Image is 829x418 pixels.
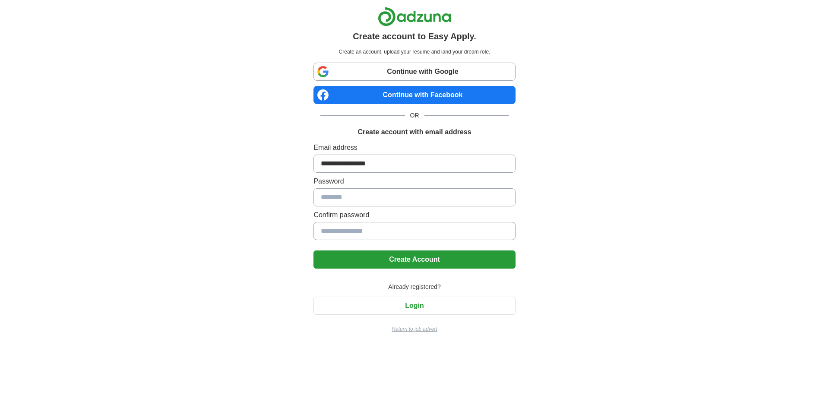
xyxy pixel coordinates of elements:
a: Return to job advert [313,325,515,333]
a: Continue with Facebook [313,86,515,104]
span: OR [405,111,424,120]
button: Login [313,297,515,315]
img: Adzuna logo [378,7,451,26]
a: Continue with Google [313,63,515,81]
button: Create Account [313,250,515,269]
span: Already registered? [383,282,446,291]
label: Password [313,176,515,187]
label: Confirm password [313,210,515,220]
a: Login [313,302,515,309]
p: Create an account, upload your resume and land your dream role. [315,48,513,56]
h1: Create account with email address [358,127,471,137]
h1: Create account to Easy Apply. [353,30,476,43]
label: Email address [313,142,515,153]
